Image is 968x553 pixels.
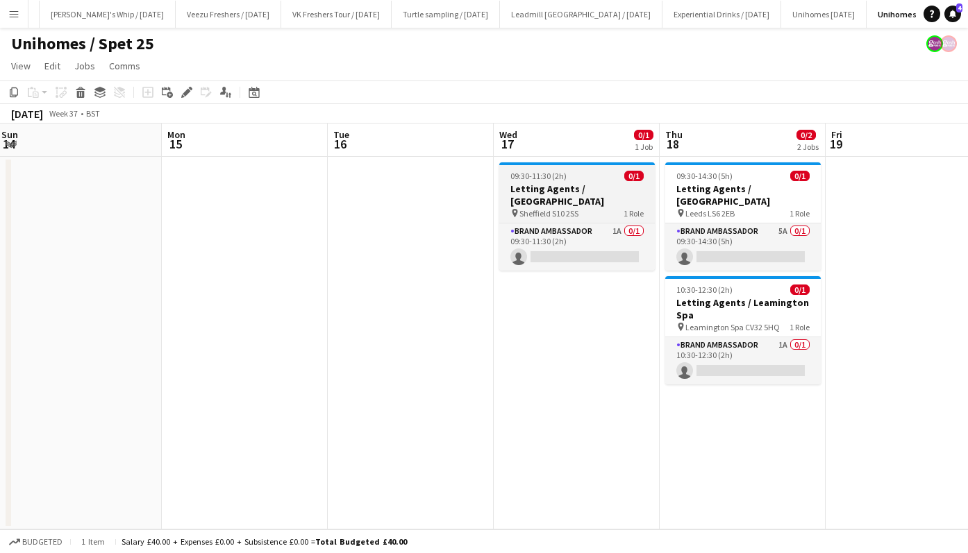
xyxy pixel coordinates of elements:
span: Tue [333,128,349,141]
span: Sun [1,128,18,141]
a: Comms [103,57,146,75]
span: 1 Role [790,208,810,219]
h1: Unihomes / Spet 25 [11,33,154,54]
button: Leadmill [GEOGRAPHIC_DATA] / [DATE] [500,1,662,28]
button: Veezu Freshers / [DATE] [176,1,281,28]
div: Salary £40.00 + Expenses £0.00 + Subsistence £0.00 = [122,536,407,547]
span: 1 Role [790,322,810,332]
app-job-card: 09:30-14:30 (5h)0/1Letting Agents / [GEOGRAPHIC_DATA] Leeds LS6 2EB1 RoleBrand Ambassador5A0/109:... [665,162,821,271]
div: 1 Job [635,142,653,152]
span: Leeds LS6 2EB [685,208,735,219]
span: Sheffield S10 2SS [519,208,578,219]
app-job-card: 09:30-11:30 (2h)0/1Letting Agents / [GEOGRAPHIC_DATA] Sheffield S10 2SS1 RoleBrand Ambassador1A0/... [499,162,655,271]
app-card-role: Brand Ambassador1A0/109:30-11:30 (2h) [499,223,655,271]
span: 18 [663,136,683,152]
span: 1 item [76,536,110,547]
button: Unihomes / Spet 25 [867,1,962,28]
h3: Letting Agents / [GEOGRAPHIC_DATA] [665,182,821,207]
span: Comms [109,60,140,72]
button: VK Freshers Tour / [DATE] [281,1,392,28]
h3: Letting Agents / [GEOGRAPHIC_DATA] [499,182,655,207]
span: Fri [831,128,842,141]
h3: Letting Agents / Leamington Spa [665,296,821,321]
span: 1 Role [624,208,644,219]
span: Week 37 [46,108,81,119]
span: View [11,60,31,72]
span: Budgeted [22,537,62,547]
span: 19 [829,136,842,152]
a: Edit [39,57,66,75]
div: 2 Jobs [797,142,819,152]
app-job-card: 10:30-12:30 (2h)0/1Letting Agents / Leamington Spa Leamington Spa CV32 5HQ1 RoleBrand Ambassador1... [665,276,821,384]
app-user-avatar: Gosh Promo UK [926,35,943,52]
span: 09:30-14:30 (5h) [676,171,733,181]
button: [PERSON_NAME]'s Whip / [DATE] [40,1,176,28]
span: 10:30-12:30 (2h) [676,284,733,295]
span: Thu [665,128,683,141]
button: Turtle sampling / [DATE] [392,1,500,28]
span: 09:30-11:30 (2h) [510,171,567,181]
a: Jobs [69,57,101,75]
span: 0/1 [634,130,653,140]
a: 4 [944,6,961,22]
button: Budgeted [7,534,65,550]
span: Mon [167,128,185,141]
button: Experiential Drinks / [DATE] [662,1,781,28]
button: Unihomes [DATE] [781,1,867,28]
span: Wed [499,128,517,141]
span: 0/1 [790,284,810,295]
span: Leamington Spa CV32 5HQ [685,322,780,332]
div: BST [86,108,100,119]
app-card-role: Brand Ambassador5A0/109:30-14:30 (5h) [665,223,821,271]
span: 0/2 [796,130,816,140]
span: Jobs [74,60,95,72]
span: 0/1 [790,171,810,181]
span: 16 [331,136,349,152]
app-card-role: Brand Ambassador1A0/110:30-12:30 (2h) [665,337,821,384]
div: [DATE] [11,107,43,121]
span: Total Budgeted £40.00 [315,536,407,547]
a: View [6,57,36,75]
span: 15 [165,136,185,152]
span: 17 [497,136,517,152]
span: Edit [44,60,60,72]
span: 4 [956,3,962,12]
span: 0/1 [624,171,644,181]
app-user-avatar: Gosh Promo UK [940,35,957,52]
